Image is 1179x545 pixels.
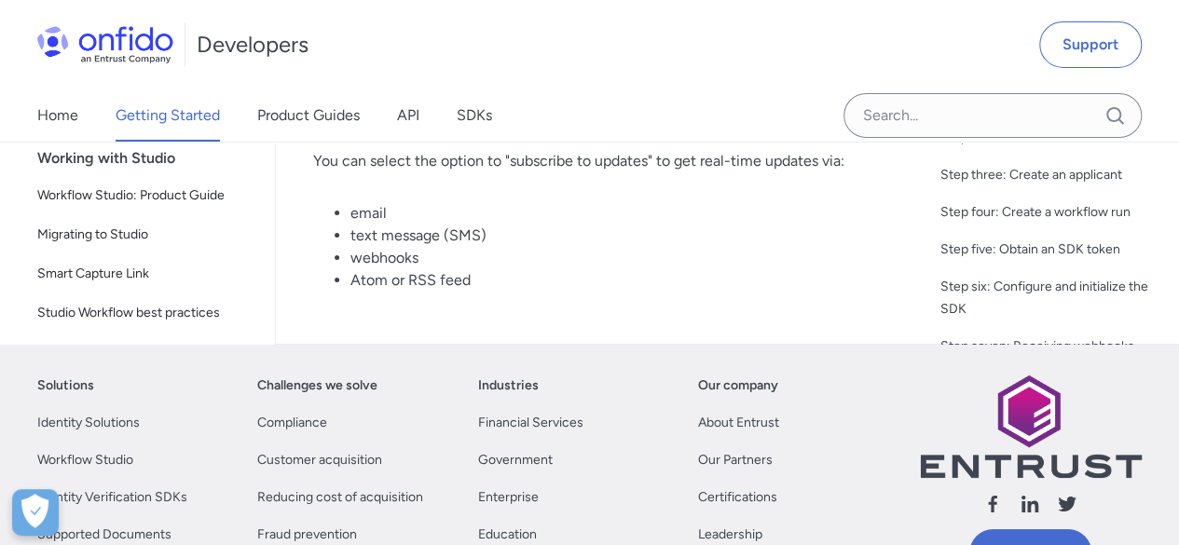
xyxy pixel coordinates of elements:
[478,375,539,397] a: Industries
[37,26,173,63] img: Onfido Logo
[257,486,423,509] a: Reducing cost of acquisition
[37,302,253,324] span: Studio Workflow best practices
[698,375,778,397] a: Our company
[478,412,583,434] a: Financial Services
[30,294,260,332] a: Studio Workflow best practices
[1019,493,1041,522] a: Follow us linkedin
[313,150,862,172] p: You can select the option to "subscribe to updates" to get real-time updates via:
[116,89,220,142] a: Getting Started
[30,255,260,293] a: Smart Capture Link
[698,486,777,509] a: Certifications
[940,335,1164,358] a: Step seven: Receiving webhooks
[37,486,187,509] a: Identity Verification SDKs
[37,184,253,207] span: Workflow Studio: Product Guide
[350,247,862,269] li: webhooks
[981,493,1004,522] a: Follow us facebook
[37,412,140,434] a: Identity Solutions
[37,224,253,246] span: Migrating to Studio
[12,489,59,536] button: Open Preferences
[257,375,377,397] a: Challenges we solve
[257,89,360,142] a: Product Guides
[12,489,59,536] div: Cookie Preferences
[397,89,419,142] a: API
[457,89,492,142] a: SDKs
[37,89,78,142] a: Home
[350,269,862,292] li: Atom or RSS feed
[478,486,539,509] a: Enterprise
[197,30,308,60] h1: Developers
[940,238,1164,261] a: Step five: Obtain an SDK token
[940,276,1164,320] a: Step six: Configure and initialize the SDK
[37,375,94,397] a: Solutions
[37,263,253,285] span: Smart Capture Link
[843,93,1142,138] input: Onfido search input field
[698,412,779,434] a: About Entrust
[1039,21,1142,68] a: Support
[478,449,553,471] a: Government
[940,201,1164,224] a: Step four: Create a workflow run
[30,216,260,253] a: Migrating to Studio
[30,177,260,214] a: Workflow Studio: Product Guide
[37,449,133,471] a: Workflow Studio
[940,164,1164,186] a: Step three: Create an applicant
[1056,493,1078,515] svg: Follow us X (Twitter)
[37,140,267,177] div: Working with Studio
[698,449,773,471] a: Our Partners
[350,202,862,225] li: email
[918,375,1142,478] img: Entrust logo
[350,225,862,247] li: text message (SMS)
[981,493,1004,515] svg: Follow us facebook
[257,412,327,434] a: Compliance
[1019,493,1041,515] svg: Follow us linkedin
[1056,493,1078,522] a: Follow us X (Twitter)
[257,449,382,471] a: Customer acquisition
